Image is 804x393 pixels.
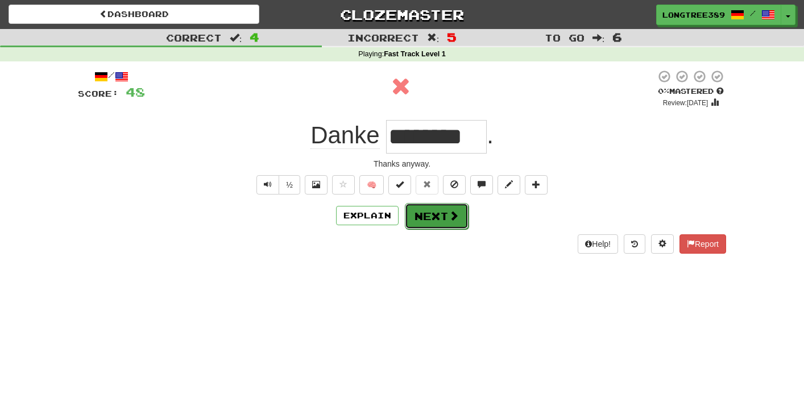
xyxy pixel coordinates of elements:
[443,175,466,195] button: Ignore sentence (alt+i)
[256,175,279,195] button: Play sentence audio (ctl+space)
[498,175,520,195] button: Edit sentence (alt+d)
[405,203,469,229] button: Next
[656,86,726,97] div: Mastered
[662,10,725,20] span: LongTree389
[78,158,726,169] div: Thanks anyway.
[254,175,300,195] div: Text-to-speech controls
[230,33,242,43] span: :
[578,234,618,254] button: Help!
[750,9,756,17] span: /
[656,5,781,25] a: LongTree389 /
[310,122,379,149] span: Danke
[279,175,300,195] button: ½
[384,50,446,58] strong: Fast Track Level 1
[658,86,669,96] span: 0 %
[126,85,145,99] span: 48
[470,175,493,195] button: Discuss sentence (alt+u)
[78,89,119,98] span: Score:
[624,234,645,254] button: Round history (alt+y)
[359,175,384,195] button: 🧠
[447,30,457,44] span: 5
[332,175,355,195] button: Favorite sentence (alt+f)
[427,33,440,43] span: :
[305,175,328,195] button: Show image (alt+x)
[663,99,708,107] small: Review: [DATE]
[9,5,259,24] a: Dashboard
[347,32,419,43] span: Incorrect
[166,32,222,43] span: Correct
[388,175,411,195] button: Set this sentence to 100% Mastered (alt+m)
[250,30,259,44] span: 4
[545,32,585,43] span: To go
[276,5,527,24] a: Clozemaster
[416,175,438,195] button: Reset to 0% Mastered (alt+r)
[487,122,494,148] span: .
[612,30,622,44] span: 6
[679,234,726,254] button: Report
[78,69,145,84] div: /
[592,33,605,43] span: :
[336,206,399,225] button: Explain
[525,175,548,195] button: Add to collection (alt+a)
